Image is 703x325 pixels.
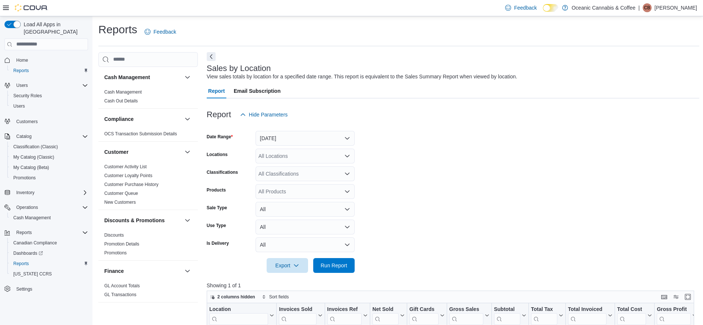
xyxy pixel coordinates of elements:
span: Export [271,258,304,273]
p: Oceanic Cannabis & Coffee [572,3,636,12]
button: Open list of options [344,189,350,194]
span: Promotion Details [104,241,139,247]
span: Reports [13,68,29,74]
button: Display options [672,292,680,301]
span: Inventory [13,188,88,197]
button: Subtotal [494,306,526,325]
button: Finance [104,267,182,275]
a: Promotions [10,173,39,182]
h1: Reports [98,22,137,37]
button: 2 columns hidden [207,292,258,301]
div: Discounts & Promotions [98,231,198,260]
span: Run Report [321,262,347,269]
span: Dashboards [10,249,88,258]
button: Settings [1,284,91,294]
span: Catalog [16,133,31,139]
button: Promotions [7,173,91,183]
a: Cash Management [104,89,142,95]
div: Total Tax [531,306,557,325]
span: Canadian Compliance [13,240,57,246]
div: Invoices Sold [279,306,316,325]
div: Location [209,306,268,325]
a: Home [13,56,31,65]
span: Operations [13,203,88,212]
div: Subtotal [494,306,520,325]
span: My Catalog (Beta) [10,163,88,172]
span: Inventory [16,190,34,196]
button: All [256,237,355,252]
label: Sale Type [207,205,227,211]
span: My Catalog (Beta) [13,165,49,170]
a: Reports [10,259,32,268]
button: Operations [13,203,41,212]
span: Operations [16,204,38,210]
h3: Sales by Location [207,64,271,73]
button: Open list of options [344,171,350,177]
span: New Customers [104,199,136,205]
button: Open list of options [344,153,350,159]
button: Customer [104,148,182,156]
button: My Catalog (Beta) [7,162,91,173]
button: Enter fullscreen [683,292,692,301]
span: Home [13,55,88,65]
button: Total Cost [617,306,652,325]
span: Reports [10,66,88,75]
h3: Customer [104,148,128,156]
span: Classification (Classic) [13,144,58,150]
button: Net Sold [372,306,405,325]
button: Gift Cards [409,306,445,325]
div: View sales totals by location for a specified date range. This report is equivalent to the Sales ... [207,73,517,81]
span: My Catalog (Classic) [10,153,88,162]
span: Users [13,103,25,109]
div: Total Invoiced [568,306,606,325]
h3: Compliance [104,115,133,123]
a: GL Account Totals [104,283,140,288]
button: Reports [13,228,35,237]
span: Customers [16,119,38,125]
button: Catalog [13,132,34,141]
div: Invoices Sold [279,306,316,313]
a: Classification (Classic) [10,142,61,151]
button: Location [209,306,274,325]
span: Discounts [104,232,124,238]
a: Feedback [502,0,540,15]
div: Cristine Bartolome [643,3,652,12]
button: Compliance [104,115,182,123]
span: Report [208,84,225,98]
span: 2 columns hidden [217,294,255,300]
div: Total Tax [531,306,557,313]
span: Customer Purchase History [104,182,159,187]
button: Total Tax [531,306,563,325]
button: Security Roles [7,91,91,101]
span: Customer Loyalty Points [104,173,152,179]
button: Home [1,55,91,65]
button: Reports [7,258,91,269]
button: Discounts & Promotions [104,217,182,224]
a: My Catalog (Beta) [10,163,52,172]
button: Gross Profit [657,306,697,325]
a: Feedback [142,24,179,39]
nav: Complex example [4,52,88,314]
a: Cash Management [10,213,54,222]
div: Cash Management [98,88,198,108]
span: Classification (Classic) [10,142,88,151]
span: Catalog [13,132,88,141]
span: CB [644,3,650,12]
button: Reports [7,65,91,76]
button: Operations [1,202,91,213]
button: Gross Sales [449,306,489,325]
span: Customers [13,116,88,126]
button: Compliance [183,115,192,123]
button: Hide Parameters [237,107,291,122]
label: Is Delivery [207,240,229,246]
span: [US_STATE] CCRS [13,271,52,277]
span: Users [16,82,28,88]
span: OCS Transaction Submission Details [104,131,177,137]
h3: Inventory [104,309,128,316]
div: Total Invoiced [568,306,606,313]
button: Invoices Ref [327,306,367,325]
span: Cash Out Details [104,98,138,104]
div: Gross Sales [449,306,483,313]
